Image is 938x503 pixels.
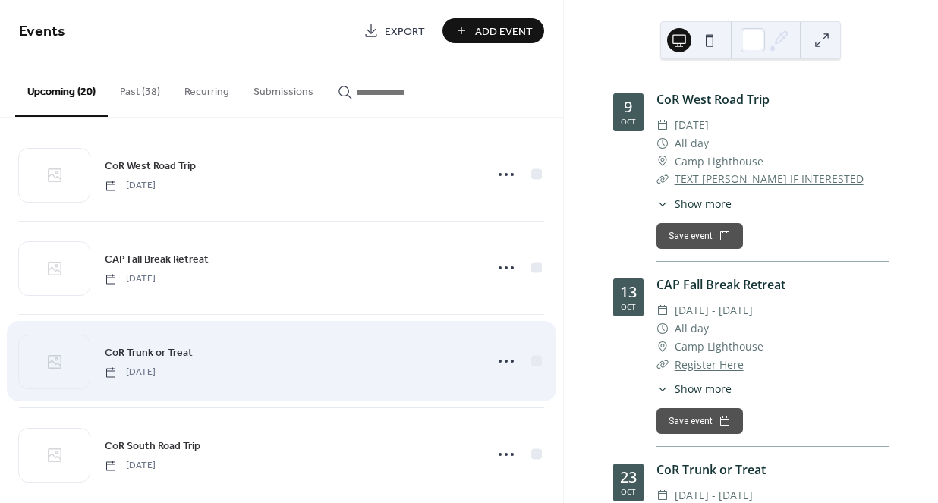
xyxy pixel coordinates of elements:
div: 9 [624,99,632,115]
span: CoR Trunk or Treat [105,345,193,361]
a: TEXT [PERSON_NAME] IF INTERESTED [675,171,864,186]
button: Submissions [241,61,326,115]
button: ​Show more [656,381,732,397]
div: Oct [621,118,636,125]
span: [DATE] [675,116,709,134]
div: Oct [621,303,636,310]
a: CAP Fall Break Retreat [105,250,209,268]
a: CoR West Road Trip [105,157,196,174]
span: Camp Lighthouse [675,152,763,171]
button: Recurring [172,61,241,115]
div: ​ [656,356,669,374]
span: [DATE] [105,179,156,193]
div: ​ [656,134,669,152]
a: Register Here [675,357,744,372]
span: [DATE] - [DATE] [675,301,753,319]
a: CoR South Road Trip [105,437,200,454]
span: All day [675,319,709,338]
span: CAP Fall Break Retreat [105,252,209,268]
button: Add Event [442,18,544,43]
div: ​ [656,116,669,134]
div: ​ [656,381,669,397]
button: Save event [656,408,743,434]
span: CoR West Road Trip [105,159,196,174]
div: ​ [656,152,669,171]
span: [DATE] [105,366,156,379]
span: Camp Lighthouse [675,338,763,356]
span: [DATE] [105,272,156,286]
span: Export [385,24,425,39]
a: CoR Trunk or Treat [105,344,193,361]
span: [DATE] [105,459,156,473]
a: CAP Fall Break Retreat [656,276,785,293]
button: Upcoming (20) [15,61,108,117]
div: ​ [656,319,669,338]
div: ​ [656,338,669,356]
button: Save event [656,223,743,249]
button: Past (38) [108,61,172,115]
span: Show more [675,381,732,397]
div: ​ [656,301,669,319]
a: CoR West Road Trip [656,91,770,108]
span: Show more [675,196,732,212]
div: ​ [656,196,669,212]
span: Add Event [475,24,533,39]
span: All day [675,134,709,152]
div: Oct [621,488,636,495]
a: Export [352,18,436,43]
div: 23 [620,470,637,485]
div: ​ [656,170,669,188]
a: CoR Trunk or Treat [656,461,766,478]
div: 13 [620,285,637,300]
span: Events [19,17,65,46]
span: CoR South Road Trip [105,439,200,454]
button: ​Show more [656,196,732,212]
